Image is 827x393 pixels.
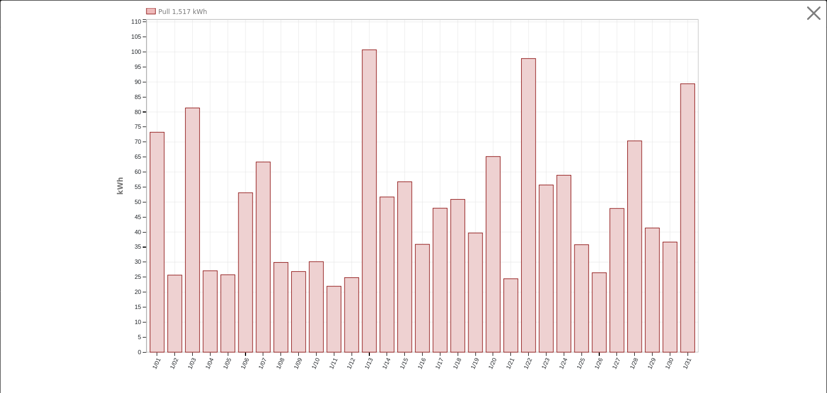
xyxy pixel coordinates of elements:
rect: onclick="" [380,197,394,352]
rect: onclick="" [486,157,500,353]
text: 1/04 [204,357,215,370]
text: 1/22 [522,357,533,370]
text: 60 [135,169,141,175]
rect: onclick="" [415,244,429,352]
rect: onclick="" [663,242,677,353]
text: 1/28 [628,357,639,370]
text: 1/20 [487,357,498,370]
text: 1/05 [222,357,233,370]
rect: onclick="" [592,273,606,353]
rect: onclick="" [291,272,305,353]
text: 1/12 [346,357,356,370]
rect: onclick="" [681,84,695,353]
text: 110 [131,18,141,25]
rect: onclick="" [167,275,181,352]
rect: onclick="" [398,182,412,353]
rect: onclick="" [309,262,323,352]
text: 1/09 [292,357,303,370]
text: 35 [135,244,141,250]
text: 10 [135,319,141,325]
rect: onclick="" [628,141,642,353]
rect: onclick="" [221,275,235,353]
rect: onclick="" [345,278,359,353]
text: 1/10 [310,357,321,370]
rect: onclick="" [610,208,624,352]
text: 50 [135,199,141,205]
text: 15 [135,304,141,310]
rect: onclick="" [256,162,270,352]
text: 75 [135,124,141,130]
text: 1/17 [434,357,445,370]
rect: onclick="" [239,193,253,352]
text: kWh [116,177,124,195]
rect: onclick="" [522,59,536,353]
rect: onclick="" [362,50,376,353]
text: 45 [135,214,141,220]
text: 1/02 [169,357,179,370]
text: 1/14 [381,357,391,370]
rect: onclick="" [274,263,288,353]
text: 1/01 [151,357,162,370]
text: 1/07 [257,357,268,370]
rect: onclick="" [557,176,571,353]
rect: onclick="" [203,271,217,352]
text: 95 [135,64,141,70]
text: 20 [135,289,141,295]
text: 1/16 [416,357,427,370]
text: 25 [135,273,141,280]
rect: onclick="" [185,108,199,353]
text: 80 [135,109,141,115]
text: 1/24 [558,357,569,370]
text: 105 [131,33,141,40]
text: 1/18 [452,357,462,370]
text: 1/19 [469,357,480,370]
rect: onclick="" [574,245,588,353]
text: Pull 1,517 kWh [158,8,207,16]
text: 1/30 [664,357,675,370]
rect: onclick="" [539,185,553,353]
text: 1/23 [540,357,551,370]
text: 65 [135,153,141,160]
text: 1/29 [646,357,657,370]
text: 1/26 [593,357,604,370]
rect: onclick="" [327,286,341,352]
text: 1/15 [398,357,409,370]
text: 85 [135,94,141,100]
text: 90 [135,79,141,85]
text: 1/25 [576,357,586,370]
text: 70 [135,138,141,145]
rect: onclick="" [646,228,660,353]
text: 1/08 [275,357,285,370]
rect: onclick="" [150,132,164,353]
text: 1/27 [611,357,622,370]
text: 40 [135,229,141,235]
text: 30 [135,259,141,265]
rect: onclick="" [451,200,465,353]
text: 1/11 [328,357,339,370]
text: 1/06 [240,357,250,370]
text: 55 [135,184,141,190]
text: 1/31 [682,357,692,370]
text: 0 [138,349,141,355]
text: 1/13 [363,357,374,370]
text: 100 [131,48,141,55]
text: 5 [138,334,141,340]
text: 1/21 [504,357,515,370]
text: 1/03 [186,357,197,370]
rect: onclick="" [504,279,518,352]
rect: onclick="" [468,233,482,352]
rect: onclick="" [433,208,447,352]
